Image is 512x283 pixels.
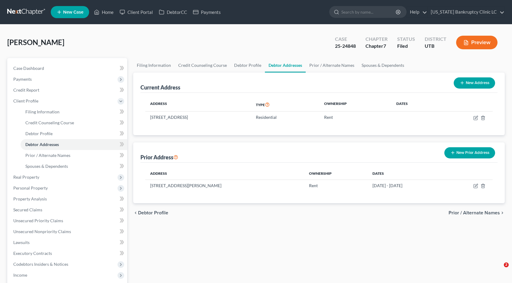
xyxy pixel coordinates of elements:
[341,6,397,18] input: Search by name...
[8,194,127,204] a: Property Analysis
[230,58,265,73] a: Debtor Profile
[8,85,127,96] a: Credit Report
[383,43,386,49] span: 7
[13,207,42,212] span: Secured Claims
[138,210,168,215] span: Debtor Profile
[13,174,39,180] span: Real Property
[368,168,445,180] th: Dates
[25,142,59,147] span: Debtor Addresses
[133,210,138,215] i: chevron_left
[13,196,47,201] span: Property Analysis
[304,168,368,180] th: Ownership
[358,58,408,73] a: Spouses & Dependents
[145,98,251,112] th: Address
[21,150,127,161] a: Prior / Alternate Names
[8,237,127,248] a: Lawsuits
[8,215,127,226] a: Unsecured Priority Claims
[25,120,74,125] span: Credit Counseling Course
[25,109,60,114] span: Filing Information
[175,58,230,73] a: Credit Counseling Course
[8,204,127,215] a: Secured Claims
[13,251,52,256] span: Executory Contracts
[140,84,180,91] div: Current Address
[13,76,32,82] span: Payments
[251,98,319,112] th: Type
[190,7,224,18] a: Payments
[13,262,68,267] span: Codebtors Insiders & Notices
[13,98,38,103] span: Client Profile
[117,7,156,18] a: Client Portal
[335,36,356,43] div: Case
[449,210,505,215] button: Prior / Alternate Names chevron_right
[265,58,306,73] a: Debtor Addresses
[7,38,64,47] span: [PERSON_NAME]
[319,112,391,123] td: Rent
[145,180,304,191] td: [STREET_ADDRESS][PERSON_NAME]
[21,106,127,117] a: Filing Information
[504,262,509,267] span: 2
[407,7,427,18] a: Help
[13,185,48,190] span: Personal Property
[365,43,388,50] div: Chapter
[365,36,388,43] div: Chapter
[449,210,500,215] span: Prior / Alternate Names
[335,43,356,50] div: 25-24848
[21,128,127,139] a: Debtor Profile
[13,218,63,223] span: Unsecured Priority Claims
[456,36,498,49] button: Preview
[304,180,368,191] td: Rent
[13,272,27,278] span: Income
[319,98,391,112] th: Ownership
[397,36,415,43] div: Status
[21,117,127,128] a: Credit Counseling Course
[63,10,83,15] span: New Case
[491,262,506,277] iframe: Intercom live chat
[425,43,446,50] div: UTB
[21,139,127,150] a: Debtor Addresses
[156,7,190,18] a: DebtorCC
[428,7,504,18] a: [US_STATE] Bankruptcy Clinic LC
[133,58,175,73] a: Filing Information
[8,226,127,237] a: Unsecured Nonpriority Claims
[368,180,445,191] td: [DATE] - [DATE]
[145,112,251,123] td: [STREET_ADDRESS]
[133,210,168,215] button: chevron_left Debtor Profile
[391,98,439,112] th: Dates
[13,229,71,234] span: Unsecured Nonpriority Claims
[306,58,358,73] a: Prior / Alternate Names
[8,63,127,74] a: Case Dashboard
[25,131,53,136] span: Debtor Profile
[8,248,127,259] a: Executory Contracts
[444,147,495,158] button: New Prior Address
[397,43,415,50] div: Filed
[21,161,127,172] a: Spouses & Dependents
[91,7,117,18] a: Home
[13,87,39,93] span: Credit Report
[500,210,505,215] i: chevron_right
[140,154,178,161] div: Prior Address
[251,112,319,123] td: Residential
[454,77,495,89] button: New Address
[25,153,70,158] span: Prior / Alternate Names
[25,164,68,169] span: Spouses & Dependents
[13,240,30,245] span: Lawsuits
[13,66,44,71] span: Case Dashboard
[145,168,304,180] th: Address
[425,36,446,43] div: District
